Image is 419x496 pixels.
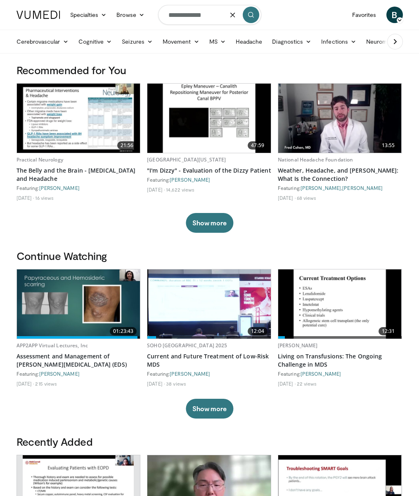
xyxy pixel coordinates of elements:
a: Cognitive [73,33,117,50]
a: Movement [158,33,204,50]
a: Assessment and Management of [PERSON_NAME][MEDICAL_DATA] (EDS) [17,352,141,369]
span: 47:59 [248,141,267,150]
li: [DATE] [278,194,296,201]
a: 12:04 [147,269,271,339]
li: [DATE] [147,380,165,387]
a: 13:55 [278,84,402,153]
li: 215 views [35,380,57,387]
img: VuMedi Logo [17,11,60,19]
li: 22 views [297,380,317,387]
a: [PERSON_NAME] [39,371,80,377]
li: [DATE] [17,380,34,387]
a: Seizures [117,33,158,50]
a: [PERSON_NAME] [342,185,383,191]
div: Featuring: [147,370,271,377]
li: [DATE] [17,194,34,201]
span: 21:56 [117,141,137,150]
div: Featuring: [278,370,402,377]
a: [PERSON_NAME] [170,177,210,182]
a: Weather, Headache, and [PERSON_NAME]: What Is the Connection? [278,166,402,183]
li: 38 views [166,380,186,387]
input: Search topics, interventions [158,5,261,25]
div: Featuring: [17,370,141,377]
a: Cerebrovascular [12,33,73,50]
a: MS [204,33,231,50]
a: [PERSON_NAME] [301,371,341,377]
h3: Recently Added [17,435,403,448]
a: B [386,7,403,23]
span: 01:23:43 [110,327,137,335]
img: 5373e1fe-18ae-47e7-ad82-0c604b173657.620x360_q85_upscale.jpg [147,84,270,153]
a: Favorites [347,7,381,23]
a: Browse [111,7,149,23]
a: Diagnostics [267,33,316,50]
a: 01:23:43 [17,269,140,339]
img: 38f80b97-70e4-47aa-b465-6b71d9b1d98a.620x360_q85_upscale.jpg [147,269,270,339]
span: 12:31 [379,327,398,335]
a: 12:31 [278,269,402,339]
div: Featuring: [147,176,271,183]
li: 16 views [35,194,54,201]
a: [PERSON_NAME] [278,342,318,349]
a: Current and Future Treatment of Low-Risk MDS [147,352,271,369]
button: Show more [186,399,233,419]
span: 13:55 [379,141,398,150]
a: Practical Neurology [17,156,63,163]
a: Living on Transfusions: The Ongoing Challenge in MDS [278,352,402,369]
li: [DATE] [278,380,296,387]
div: Featuring: [17,185,141,191]
a: APP2APP Virtual Lectures, Inc [17,342,88,349]
h3: Recommended for You [17,63,403,77]
h3: Continue Watching [17,249,403,262]
a: Infections [316,33,361,50]
a: [PERSON_NAME] [301,185,341,191]
span: 12:04 [248,327,267,335]
img: 2add182d-a459-4153-ba0b-c2307ce8b547.620x360_q85_upscale.jpg [17,84,140,153]
a: SOHO [GEOGRAPHIC_DATA] 2025 [147,342,227,349]
a: Headache [231,33,267,50]
a: 21:56 [17,84,140,153]
a: National Headache Foundation [278,156,353,163]
a: Specialties [65,7,112,23]
img: 17f42bdb-e928-41d6-8d44-3522b7f06b32.620x360_q85_upscale.jpg [278,269,401,339]
a: 47:59 [147,84,271,153]
li: [DATE] [147,186,165,193]
a: [PERSON_NAME] [170,371,210,377]
img: afac9825-e377-4056-b489-5f704adf7a6d.620x360_q85_upscale.jpg [278,84,401,153]
a: "I'm Dizzy" - Evaluation of the Dizzy Patient [147,166,271,175]
a: The Belly and the Brain - [MEDICAL_DATA] and Headache [17,166,141,183]
img: f86e857d-4890-4817-997b-f33176882c05.620x360_q85_upscale.jpg [17,269,140,339]
a: [GEOGRAPHIC_DATA][US_STATE] [147,156,226,163]
div: Featuring: , [278,185,402,191]
li: 14,622 views [166,186,194,193]
li: 68 views [297,194,317,201]
a: [PERSON_NAME] [39,185,80,191]
button: Show more [186,213,233,233]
